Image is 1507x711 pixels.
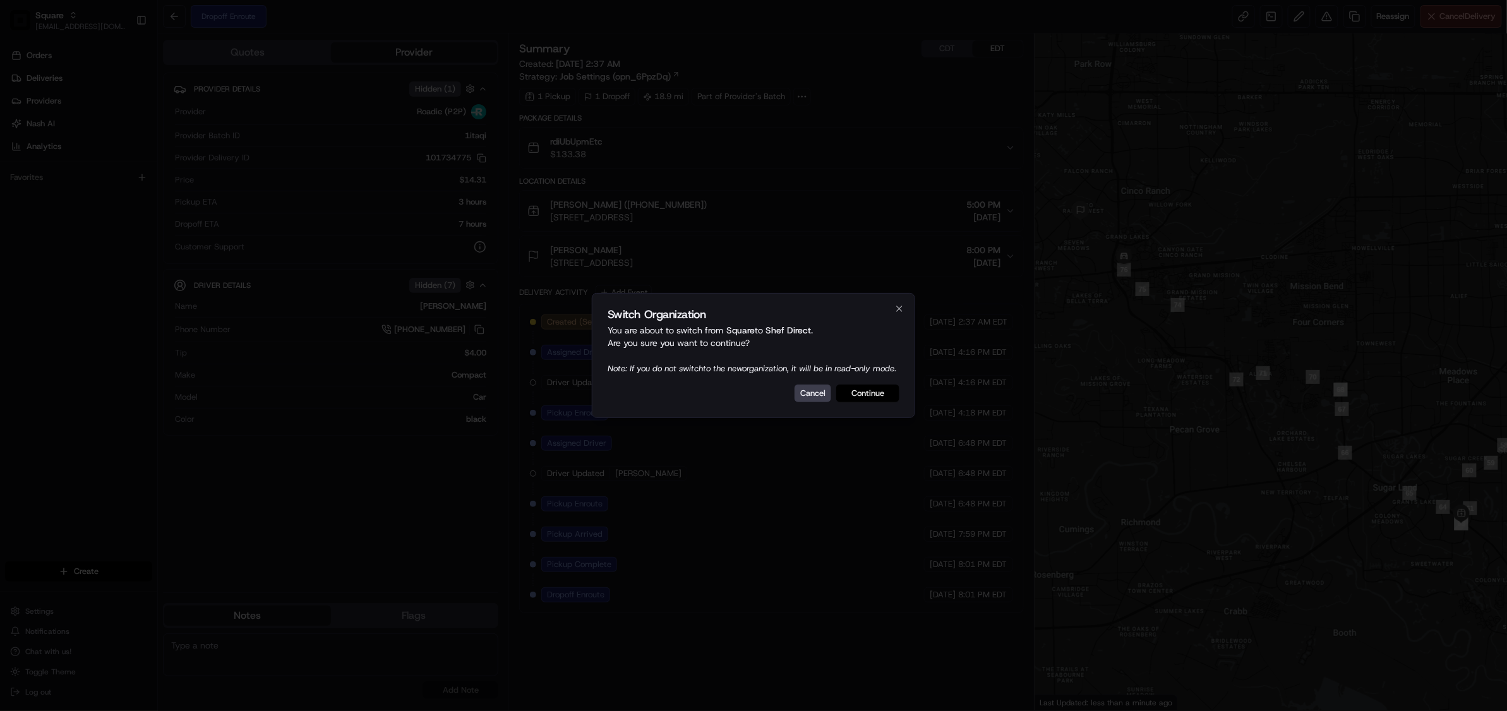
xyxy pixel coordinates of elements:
span: Square [726,325,755,336]
button: Continue [836,385,899,402]
h2: Switch Organization [608,309,899,320]
a: Powered byPylon [89,69,153,79]
button: Cancel [795,385,831,402]
span: Note: If you do not switch to the new organization, it will be in read-only mode. [608,363,896,374]
span: Pylon [126,69,153,79]
span: Shef Direct [766,325,811,336]
p: You are about to switch from to . Are you sure you want to continue? [608,324,899,374]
